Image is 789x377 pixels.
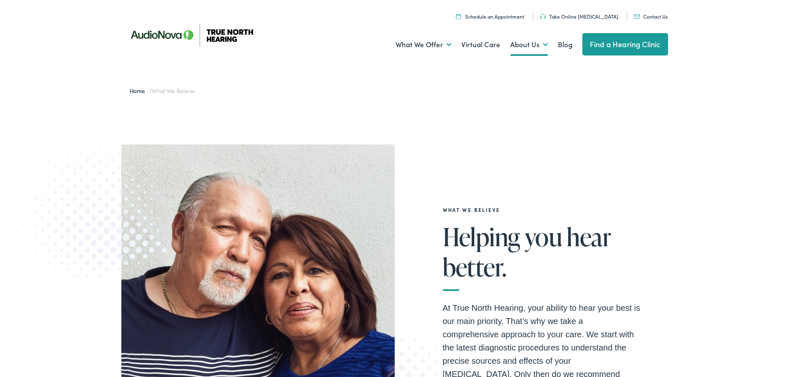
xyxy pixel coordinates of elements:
[456,13,524,20] a: Schedule an Appointment
[540,13,618,20] a: Take Online [MEDICAL_DATA]
[443,253,507,281] span: better.
[567,223,611,250] span: hear
[540,14,546,19] img: Headphones icon in color code ffb348
[525,223,562,250] span: you
[558,29,572,60] a: Blog
[634,14,640,19] img: Mail icon in color code ffb348, used for communication purposes
[510,29,548,60] a: About Us
[456,14,461,19] img: Icon symbolizing a calendar in color code ffb348
[443,207,642,213] h2: What We Believe
[634,13,668,20] a: Contact Us
[443,223,520,250] span: Helping
[396,29,451,60] a: What We Offer
[461,29,500,60] a: Virtual Care
[582,33,668,55] a: Find a Hearing Clinic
